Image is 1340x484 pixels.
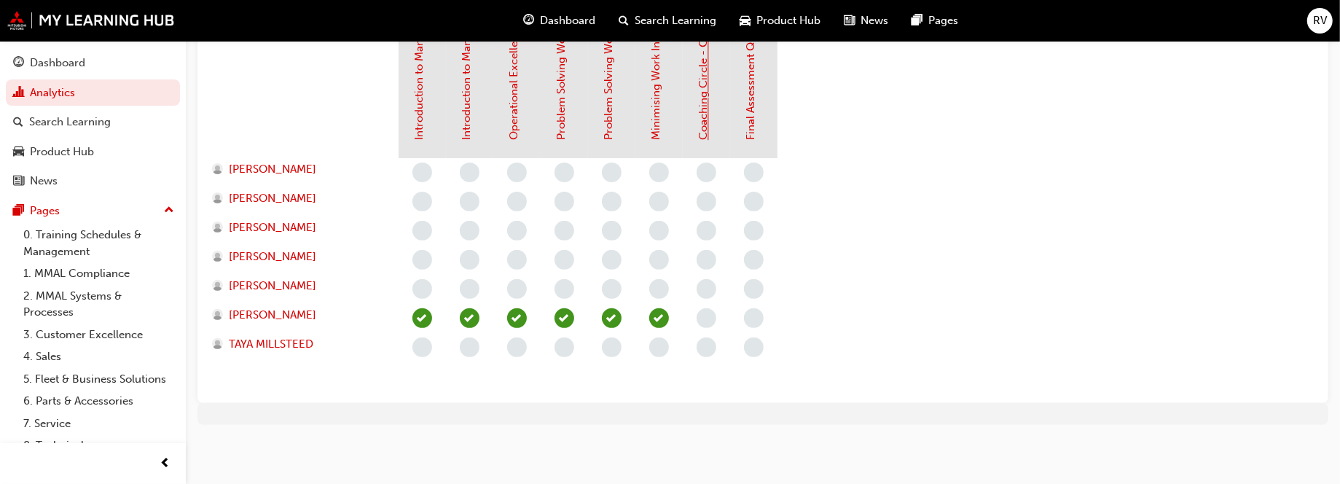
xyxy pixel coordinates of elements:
[833,6,901,36] a: news-iconNews
[13,205,24,218] span: pages-icon
[744,308,764,328] span: learningRecordVerb_NONE-icon
[17,434,180,457] a: 8. Technical
[460,279,479,299] span: learningRecordVerb_NONE-icon
[507,192,527,211] span: learningRecordVerb_NONE-icon
[602,250,622,270] span: learningRecordVerb_NONE-icon
[229,219,316,236] span: [PERSON_NAME]
[602,163,622,182] span: learningRecordVerb_NONE-icon
[412,337,432,357] span: learningRecordVerb_NONE-icon
[507,250,527,270] span: learningRecordVerb_NONE-icon
[212,190,385,207] a: [PERSON_NAME]
[649,192,669,211] span: learningRecordVerb_NONE-icon
[697,337,716,357] span: learningRecordVerb_NONE-icon
[912,12,923,30] span: pages-icon
[697,163,716,182] span: learningRecordVerb_NONE-icon
[697,221,716,241] span: learningRecordVerb_NONE-icon
[17,413,180,435] a: 7. Service
[649,337,669,357] span: learningRecordVerb_NONE-icon
[541,12,596,29] span: Dashboard
[744,163,764,182] span: learningRecordVerb_NONE-icon
[744,279,764,299] span: learningRecordVerb_NONE-icon
[744,221,764,241] span: learningRecordVerb_NONE-icon
[229,278,316,294] span: [PERSON_NAME]
[6,109,180,136] a: Search Learning
[460,337,479,357] span: learningRecordVerb_NONE-icon
[229,336,313,353] span: TAYA MILLSTEED
[412,250,432,270] span: learningRecordVerb_NONE-icon
[7,11,175,30] a: mmal
[412,192,432,211] span: learningRecordVerb_NONE-icon
[412,221,432,241] span: learningRecordVerb_NONE-icon
[619,12,630,30] span: search-icon
[555,221,574,241] span: learningRecordVerb_NONE-icon
[412,163,432,182] span: learningRecordVerb_NONE-icon
[744,250,764,270] span: learningRecordVerb_NONE-icon
[6,168,180,195] a: News
[635,12,717,29] span: Search Learning
[6,198,180,225] button: Pages
[929,12,959,29] span: Pages
[13,57,24,70] span: guage-icon
[602,279,622,299] span: learningRecordVerb_NONE-icon
[17,324,180,346] a: 3. Customer Excellence
[649,279,669,299] span: learningRecordVerb_NONE-icon
[507,279,527,299] span: learningRecordVerb_NONE-icon
[1307,8,1333,34] button: RV
[507,163,527,182] span: learningRecordVerb_NONE-icon
[412,279,432,299] span: learningRecordVerb_NONE-icon
[30,144,94,160] div: Product Hub
[13,87,24,100] span: chart-icon
[649,308,669,328] span: learningRecordVerb_PASS-icon
[740,12,751,30] span: car-icon
[729,6,833,36] a: car-iconProduct Hub
[602,221,622,241] span: learningRecordVerb_NONE-icon
[13,116,23,129] span: search-icon
[512,6,608,36] a: guage-iconDashboard
[460,308,479,328] span: learningRecordVerb_PASS-icon
[164,201,174,220] span: up-icon
[17,224,180,262] a: 0. Training Schedules & Management
[757,12,821,29] span: Product Hub
[460,192,479,211] span: learningRecordVerb_NONE-icon
[212,249,385,265] a: [PERSON_NAME]
[30,55,85,71] div: Dashboard
[13,146,24,159] span: car-icon
[555,163,574,182] span: learningRecordVerb_NONE-icon
[229,190,316,207] span: [PERSON_NAME]
[17,285,180,324] a: 2. MMAL Systems & Processes
[17,346,180,368] a: 4. Sales
[901,6,971,36] a: pages-iconPages
[1313,12,1327,29] span: RV
[507,337,527,357] span: learningRecordVerb_NONE-icon
[555,337,574,357] span: learningRecordVerb_NONE-icon
[460,163,479,182] span: learningRecordVerb_NONE-icon
[17,368,180,391] a: 5. Fleet & Business Solutions
[212,336,385,353] a: TAYA MILLSTEED
[17,262,180,285] a: 1. MMAL Compliance
[6,50,180,77] a: Dashboard
[602,337,622,357] span: learningRecordVerb_NONE-icon
[229,249,316,265] span: [PERSON_NAME]
[212,307,385,324] a: [PERSON_NAME]
[229,307,316,324] span: [PERSON_NAME]
[212,219,385,236] a: [PERSON_NAME]
[555,279,574,299] span: learningRecordVerb_NONE-icon
[744,192,764,211] span: learningRecordVerb_NONE-icon
[212,161,385,178] a: [PERSON_NAME]
[229,161,316,178] span: [PERSON_NAME]
[507,308,527,328] span: learningRecordVerb_PASS-icon
[6,47,180,198] button: DashboardAnalyticsSearch LearningProduct HubNews
[507,221,527,241] span: learningRecordVerb_NONE-icon
[555,192,574,211] span: learningRecordVerb_NONE-icon
[649,163,669,182] span: learningRecordVerb_NONE-icon
[697,192,716,211] span: learningRecordVerb_NONE-icon
[845,12,855,30] span: news-icon
[697,250,716,270] span: learningRecordVerb_NONE-icon
[649,221,669,241] span: learningRecordVerb_NONE-icon
[555,250,574,270] span: learningRecordVerb_NONE-icon
[29,114,111,130] div: Search Learning
[13,175,24,188] span: news-icon
[30,203,60,219] div: Pages
[697,308,716,328] span: learningRecordVerb_NONE-icon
